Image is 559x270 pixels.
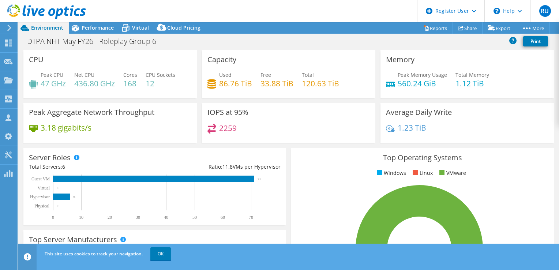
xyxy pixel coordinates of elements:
[302,79,339,87] h4: 120.63 TiB
[411,169,433,177] li: Linux
[62,163,65,170] span: 6
[146,79,175,87] h4: 12
[482,22,516,34] a: Export
[192,215,197,220] text: 50
[79,215,83,220] text: 10
[82,24,114,31] span: Performance
[516,22,550,34] a: More
[523,36,548,46] a: Print
[74,195,75,199] text: 6
[123,71,137,78] span: Cores
[398,79,447,87] h4: 560.24 GiB
[74,79,115,87] h4: 436.80 GHz
[38,185,50,191] text: Virtual
[207,108,248,116] h3: IOPS at 95%
[375,169,406,177] li: Windows
[167,24,200,31] span: Cloud Pricing
[29,108,154,116] h3: Peak Aggregate Network Throughput
[52,215,54,220] text: 0
[222,163,233,170] span: 11.8
[453,22,483,34] a: Share
[108,215,112,220] text: 20
[258,177,261,181] text: 71
[150,247,171,260] a: OK
[398,71,447,78] span: Peak Memory Usage
[29,236,117,244] h3: Top Server Manufacturers
[41,124,91,132] h4: 3.18 gigabits/s
[219,124,237,132] h4: 2259
[31,24,63,31] span: Environment
[45,251,143,257] span: This site uses cookies to track your navigation.
[398,124,426,132] h4: 1.23 TiB
[249,215,253,220] text: 70
[219,71,232,78] span: Used
[221,215,225,220] text: 60
[123,79,137,87] h4: 168
[164,215,168,220] text: 40
[539,5,551,17] span: RU
[297,154,548,162] h3: Top Operating Systems
[41,71,63,78] span: Peak CPU
[34,203,49,209] text: Physical
[57,204,59,208] text: 0
[207,56,236,64] h3: Capacity
[455,79,489,87] h4: 1.12 TiB
[155,163,281,171] div: Ratio: VMs per Hypervisor
[136,215,140,220] text: 30
[494,8,500,14] svg: \n
[29,56,44,64] h3: CPU
[455,71,489,78] span: Total Memory
[30,194,50,199] text: Hypervisor
[386,108,452,116] h3: Average Daily Write
[418,22,453,34] a: Reports
[24,37,168,45] h1: DTPA NHT May FY26 - Roleplay Group 6
[57,186,59,190] text: 0
[302,71,314,78] span: Total
[219,79,252,87] h4: 86.76 TiB
[260,71,271,78] span: Free
[386,56,414,64] h3: Memory
[41,79,66,87] h4: 47 GHz
[31,176,50,181] text: Guest VM
[146,71,175,78] span: CPU Sockets
[260,79,293,87] h4: 33.88 TiB
[74,71,94,78] span: Net CPU
[29,163,155,171] div: Total Servers:
[29,154,71,162] h3: Server Roles
[438,169,466,177] li: VMware
[132,24,149,31] span: Virtual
